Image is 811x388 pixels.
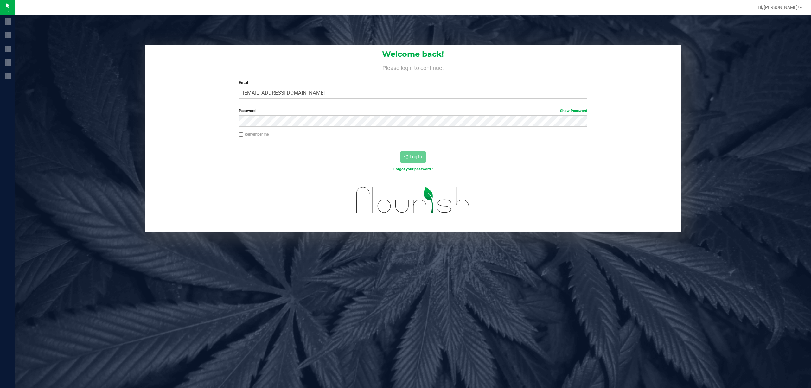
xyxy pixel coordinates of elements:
label: Remember me [239,131,269,137]
h4: Please login to continue. [145,63,682,71]
span: Password [239,109,256,113]
input: Remember me [239,132,243,137]
h1: Welcome back! [145,50,682,58]
a: Forgot your password? [393,167,433,171]
a: Show Password [560,109,587,113]
span: Log In [410,154,422,159]
button: Log In [400,151,426,163]
label: Email [239,80,587,86]
span: Hi, [PERSON_NAME]! [758,5,799,10]
img: flourish_logo.svg [346,179,480,222]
